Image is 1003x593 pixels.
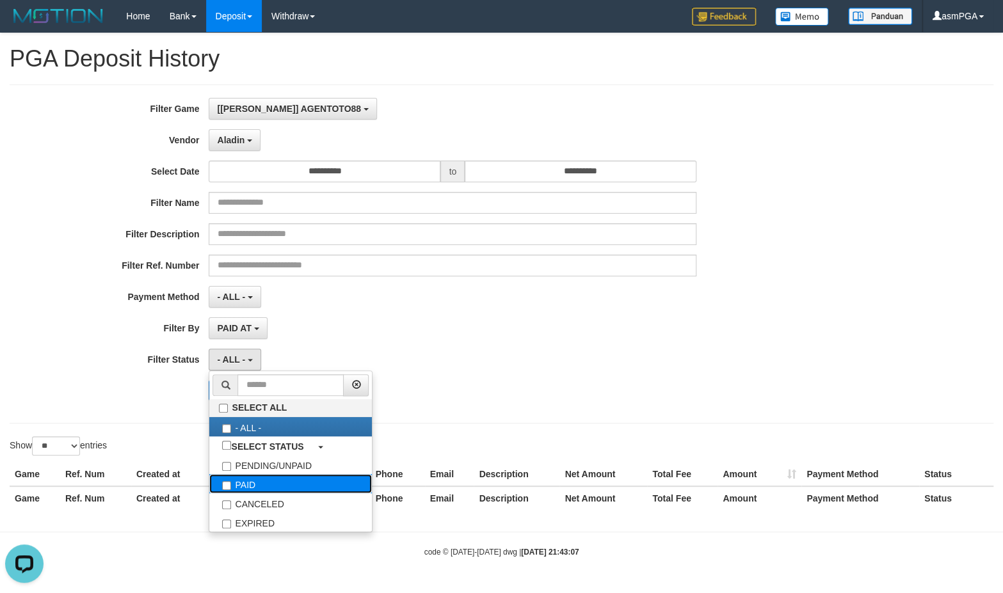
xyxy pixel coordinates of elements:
[647,486,718,510] th: Total Fee
[32,436,80,455] select: Showentries
[222,500,231,509] input: CANCELED
[559,486,647,510] th: Net Amount
[474,486,559,510] th: Description
[718,486,801,510] th: Amount
[10,463,60,486] th: Game
[131,486,229,510] th: Created at
[209,286,261,308] button: - ALL -
[209,317,267,339] button: PAID AT
[10,436,107,455] label: Show entries
[217,292,245,302] span: - ALL -
[474,463,559,486] th: Description
[209,474,372,493] label: PAID
[10,6,107,26] img: MOTION_logo.png
[848,8,912,25] img: panduan.png
[131,463,229,486] th: Created at
[424,548,579,557] small: code © [DATE]-[DATE] dwg |
[209,493,372,512] label: CANCELED
[919,463,993,486] th: Status
[222,441,231,450] input: SELECT STATUS
[222,462,231,471] input: PENDING/UNPAID
[919,486,993,510] th: Status
[801,486,919,510] th: Payment Method
[425,463,474,486] th: Email
[371,463,425,486] th: Phone
[222,519,231,528] input: EXPIRED
[217,354,245,365] span: - ALL -
[209,399,372,416] label: SELECT ALL
[217,135,245,145] span: Aladin
[692,8,756,26] img: Feedback.jpg
[559,463,647,486] th: Net Amount
[10,486,60,510] th: Game
[209,129,261,151] button: Aladin
[10,46,993,72] h1: PGA Deposit History
[425,486,474,510] th: Email
[5,5,44,43] button: Open LiveChat chat widget
[209,349,261,370] button: - ALL -
[209,436,372,455] a: SELECT STATUS
[222,424,231,433] input: - ALL -
[222,481,231,490] input: PAID
[60,486,131,510] th: Ref. Num
[217,323,251,333] span: PAID AT
[775,8,829,26] img: Button%20Memo.svg
[209,417,372,436] label: - ALL -
[371,486,425,510] th: Phone
[231,441,303,452] b: SELECT STATUS
[217,104,361,114] span: [[PERSON_NAME]] AGENTOTO88
[209,512,372,532] label: EXPIRED
[209,98,376,120] button: [[PERSON_NAME]] AGENTOTO88
[209,455,372,474] label: PENDING/UNPAID
[521,548,579,557] strong: [DATE] 21:43:07
[647,463,718,486] th: Total Fee
[440,161,465,182] span: to
[60,463,131,486] th: Ref. Num
[801,463,919,486] th: Payment Method
[718,463,801,486] th: Amount
[219,404,228,413] input: SELECT ALL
